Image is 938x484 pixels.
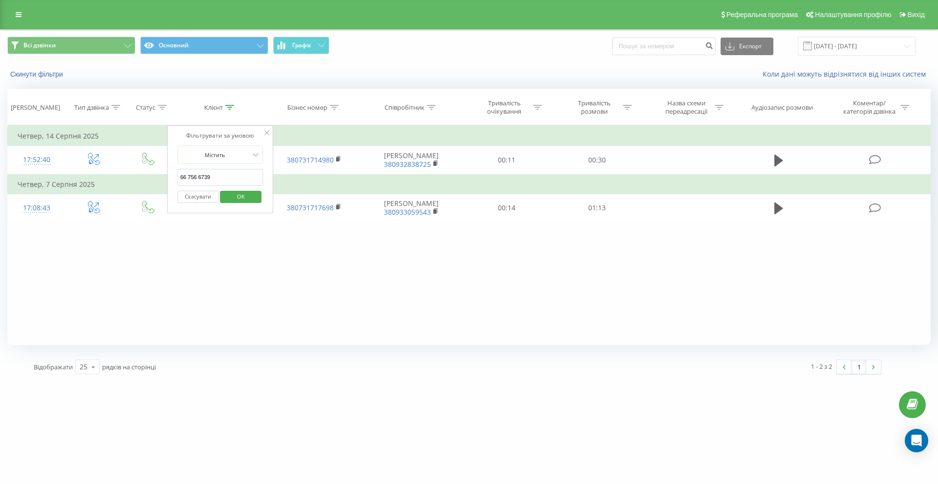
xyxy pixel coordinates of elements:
div: 17:08:43 [18,199,56,218]
div: Співробітник [384,103,425,112]
span: рядків на сторінці [102,363,156,371]
div: Фільтрувати за умовою [177,131,263,141]
td: 00:11 [462,146,552,175]
div: Тривалість розмови [568,99,620,116]
button: Всі дзвінки [7,37,135,54]
button: Графік [273,37,329,54]
a: 380731714980 [287,155,334,164]
a: 380731717698 [287,203,334,212]
div: 25 [80,362,87,372]
div: Назва схеми переадресації [660,99,712,116]
td: 01:13 [552,194,641,222]
span: Вихід [908,11,925,19]
div: Тривалість очікування [478,99,531,116]
button: Експорт [721,38,773,55]
div: Коментар/категорія дзвінка [841,99,898,116]
button: Основний [140,37,268,54]
button: Скинути фільтри [7,70,68,79]
a: 1 [852,360,866,374]
span: Всі дзвінки [23,41,56,49]
td: Четвер, 14 Серпня 2025 [8,126,931,146]
a: 380932838725 [384,160,431,169]
div: Бізнес номер [287,103,327,112]
div: Тип дзвінка [74,103,109,112]
a: Коли дані можуть відрізнятися вiд інших систем [763,69,931,79]
button: Скасувати [177,191,219,203]
td: Четвер, 7 Серпня 2025 [8,175,931,194]
input: Пошук за номером [612,38,716,55]
span: Графік [292,42,311,49]
input: Введіть значення [177,169,263,186]
span: Реферальна програма [726,11,798,19]
div: Клієнт [204,103,223,112]
span: OK [227,189,255,204]
div: Open Intercom Messenger [905,429,928,452]
button: OK [220,191,262,203]
a: 380933059543 [384,207,431,217]
span: Відображати [34,363,73,371]
span: Налаштування профілю [815,11,891,19]
div: 1 - 2 з 2 [811,362,832,371]
div: [PERSON_NAME] [11,103,60,112]
td: [PERSON_NAME] [361,194,462,222]
td: 00:14 [462,194,552,222]
div: Статус [136,103,155,112]
div: 17:52:40 [18,150,56,169]
td: [PERSON_NAME] [361,146,462,175]
div: Аудіозапис розмови [751,103,813,112]
td: 00:30 [552,146,641,175]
